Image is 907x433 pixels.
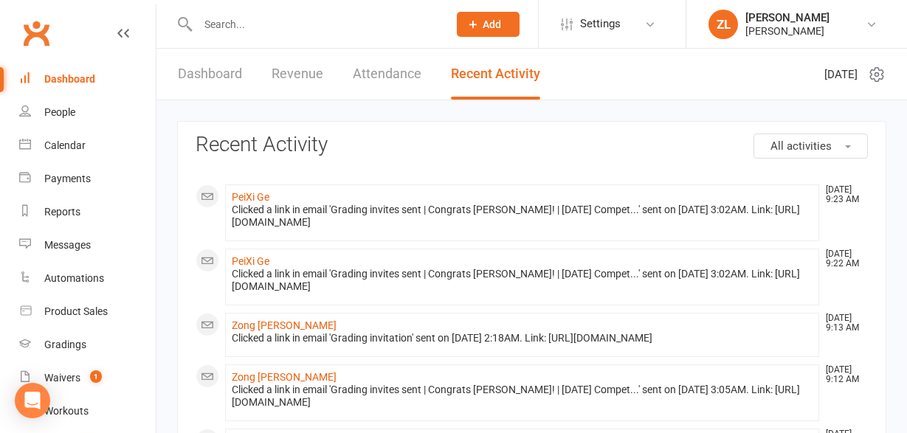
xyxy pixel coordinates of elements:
span: [DATE] [824,66,858,83]
time: [DATE] 9:23 AM [818,185,867,204]
div: Clicked a link in email 'Grading invites sent | Congrats [PERSON_NAME]! | [DATE] Compet...' sent ... [232,204,813,229]
a: Attendance [353,49,421,100]
span: 1 [90,370,102,383]
a: Messages [19,229,156,262]
span: Add [483,18,501,30]
a: Clubworx [18,15,55,52]
div: ZL [708,10,738,39]
div: Reports [44,206,80,218]
a: Zong [PERSON_NAME] [232,319,337,331]
input: Search... [193,14,438,35]
div: [PERSON_NAME] [745,11,830,24]
a: Automations [19,262,156,295]
div: Gradings [44,339,86,350]
time: [DATE] 9:12 AM [818,365,867,384]
div: Messages [44,239,91,251]
span: All activities [770,139,832,153]
div: Payments [44,173,91,184]
div: People [44,106,75,118]
div: [PERSON_NAME] [745,24,830,38]
a: Calendar [19,129,156,162]
a: Dashboard [178,49,242,100]
a: Reports [19,195,156,229]
a: People [19,96,156,129]
a: Recent Activity [451,49,540,100]
h3: Recent Activity [196,134,868,156]
time: [DATE] 9:22 AM [818,249,867,269]
a: Zong [PERSON_NAME] [232,371,337,383]
div: Calendar [44,139,86,151]
a: Payments [19,162,156,195]
div: Waivers [44,372,80,384]
a: PeiXi Ge [232,191,269,203]
div: Automations [44,272,104,284]
div: Clicked a link in email 'Grading invites sent | Congrats [PERSON_NAME]! | [DATE] Compet...' sent ... [232,384,813,409]
a: Waivers 1 [19,361,156,395]
time: [DATE] 9:13 AM [818,314,867,333]
div: Open Intercom Messenger [15,383,50,418]
span: Settings [580,7,621,41]
div: Clicked a link in email 'Grading invitation' sent on [DATE] 2:18AM. Link: [URL][DOMAIN_NAME] [232,332,813,344]
a: Workouts [19,395,156,428]
a: Revenue [272,49,323,100]
a: PeiXi Ge [232,255,269,267]
div: Clicked a link in email 'Grading invites sent | Congrats [PERSON_NAME]! | [DATE] Compet...' sent ... [232,268,813,293]
div: Product Sales [44,305,108,317]
div: Dashboard [44,73,95,85]
a: Product Sales [19,295,156,328]
button: All activities [753,134,868,159]
a: Gradings [19,328,156,361]
div: Workouts [44,405,89,417]
a: Dashboard [19,63,156,96]
button: Add [457,12,520,37]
